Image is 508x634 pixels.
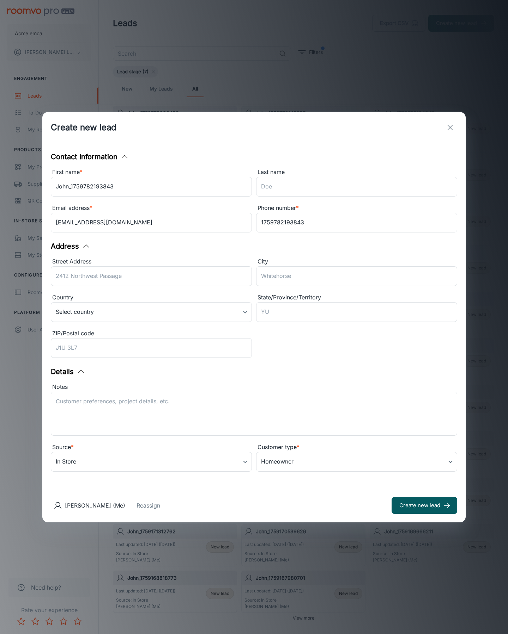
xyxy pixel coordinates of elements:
[51,452,252,472] div: In Store
[51,121,116,134] h1: Create new lead
[256,443,457,452] div: Customer type
[51,302,252,322] div: Select country
[51,329,252,338] div: ZIP/Postal code
[51,366,85,377] button: Details
[65,501,125,510] p: [PERSON_NAME] (Me)
[51,177,252,197] input: John
[256,168,457,177] div: Last name
[51,293,252,302] div: Country
[256,177,457,197] input: Doe
[51,266,252,286] input: 2412 Northwest Passage
[256,213,457,232] input: +1 439-123-4567
[51,151,129,162] button: Contact Information
[51,383,457,392] div: Notes
[137,501,160,510] button: Reassign
[256,293,457,302] div: State/Province/Territory
[51,168,252,177] div: First name
[51,338,252,358] input: J1U 3L7
[51,204,252,213] div: Email address
[256,257,457,266] div: City
[51,443,252,452] div: Source
[256,204,457,213] div: Phone number
[51,257,252,266] div: Street Address
[392,497,457,514] button: Create new lead
[256,302,457,322] input: YU
[256,266,457,286] input: Whitehorse
[443,120,457,135] button: exit
[256,452,457,472] div: Homeowner
[51,241,90,251] button: Address
[51,213,252,232] input: myname@example.com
